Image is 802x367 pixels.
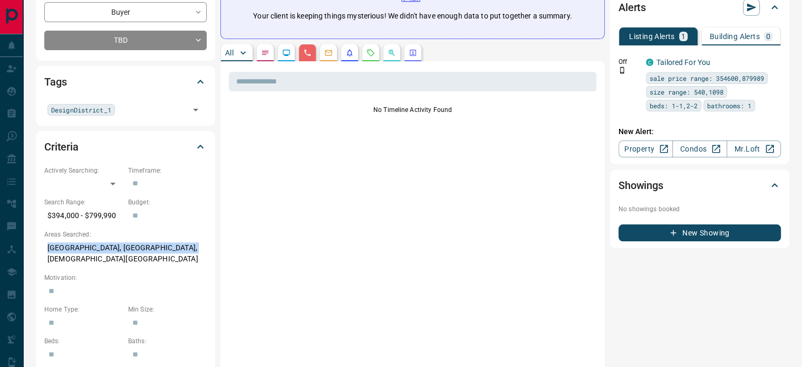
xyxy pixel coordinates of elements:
[324,49,333,57] svg: Emails
[188,102,203,117] button: Open
[388,49,396,57] svg: Opportunities
[409,49,417,57] svg: Agent Actions
[650,100,698,111] span: beds: 1-1,2-2
[128,336,207,346] p: Baths:
[261,49,269,57] svg: Notes
[282,49,291,57] svg: Lead Browsing Activity
[672,140,727,157] a: Condos
[650,73,764,83] span: sale price range: 354600,879989
[44,134,207,159] div: Criteria
[707,100,751,111] span: bathrooms: 1
[225,49,234,57] p: All
[766,33,770,40] p: 0
[44,31,207,50] div: TBD
[619,177,663,194] h2: Showings
[44,197,123,207] p: Search Range:
[619,126,781,137] p: New Alert:
[619,140,673,157] a: Property
[710,33,760,40] p: Building Alerts
[44,73,66,90] h2: Tags
[44,138,79,155] h2: Criteria
[44,2,207,22] div: Buyer
[727,140,781,157] a: Mr.Loft
[44,273,207,283] p: Motivation:
[303,49,312,57] svg: Calls
[619,224,781,241] button: New Showing
[619,173,781,198] div: Showings
[44,69,207,95] div: Tags
[229,105,596,115] p: No Timeline Activity Found
[44,239,207,268] p: [GEOGRAPHIC_DATA], [GEOGRAPHIC_DATA], [DEMOGRAPHIC_DATA][GEOGRAPHIC_DATA]
[128,305,207,314] p: Min Size:
[619,67,626,74] svg: Push Notification Only
[128,166,207,175] p: Timeframe:
[650,87,723,97] span: size range: 540,1098
[51,105,111,115] span: DesignDistrict_1
[44,166,123,175] p: Actively Searching:
[44,336,123,346] p: Beds:
[44,207,123,224] p: $394,000 - $799,990
[646,59,653,66] div: condos.ca
[128,197,207,207] p: Budget:
[681,33,685,40] p: 1
[619,204,781,214] p: No showings booked
[44,230,207,239] p: Areas Searched:
[656,58,710,67] a: Tailored For You
[619,57,640,67] p: Off
[253,11,572,22] p: Your client is keeping things mysterious! We didn't have enough data to put together a summary.
[629,33,675,40] p: Listing Alerts
[44,305,123,314] p: Home Type:
[366,49,375,57] svg: Requests
[345,49,354,57] svg: Listing Alerts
